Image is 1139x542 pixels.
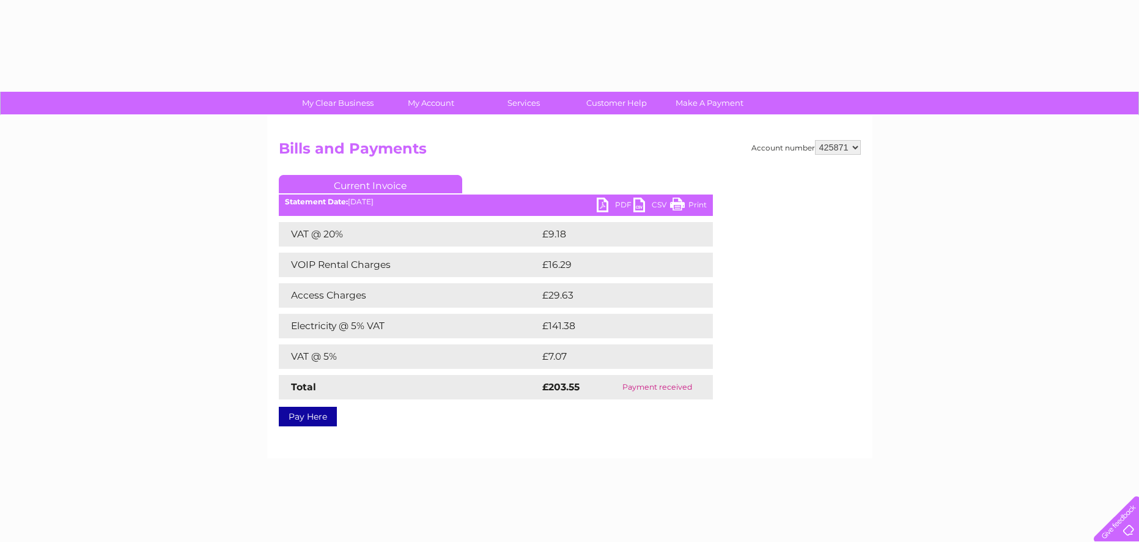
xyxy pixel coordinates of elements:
a: CSV [633,198,670,215]
a: Print [670,198,707,215]
a: My Clear Business [287,92,388,114]
a: Current Invoice [279,175,462,193]
td: £16.29 [539,253,687,277]
td: £9.18 [539,222,684,247]
td: VOIP Rental Charges [279,253,539,277]
td: £141.38 [539,314,690,338]
h2: Bills and Payments [279,140,861,163]
td: Payment received [602,375,713,399]
a: PDF [597,198,633,215]
a: Make A Payment [659,92,760,114]
td: £7.07 [539,344,684,369]
strong: £203.55 [542,381,580,393]
td: Access Charges [279,283,539,308]
a: Customer Help [566,92,667,114]
td: VAT @ 20% [279,222,539,247]
div: Account number [751,140,861,155]
b: Statement Date: [285,197,348,206]
div: [DATE] [279,198,713,206]
a: Services [473,92,574,114]
a: Pay Here [279,407,337,426]
a: My Account [380,92,481,114]
td: VAT @ 5% [279,344,539,369]
td: Electricity @ 5% VAT [279,314,539,338]
td: £29.63 [539,283,688,308]
strong: Total [291,381,316,393]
